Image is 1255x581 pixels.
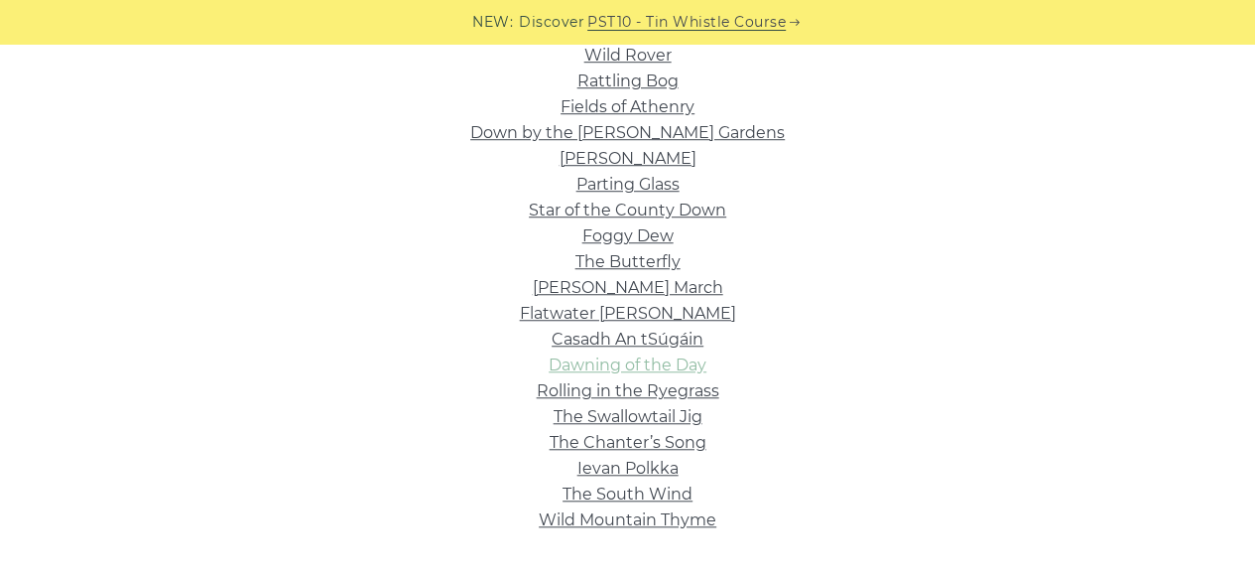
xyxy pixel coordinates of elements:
a: Dawning of the Day [549,356,706,374]
a: PST10 - Tin Whistle Course [587,11,786,34]
a: Rattling Bog [577,72,679,90]
span: NEW: [472,11,513,34]
a: The Swallowtail Jig [554,407,702,426]
a: Fields of Athenry [561,97,694,116]
a: Parting Glass [576,175,680,194]
a: Flatwater [PERSON_NAME] [520,304,736,323]
a: Rolling in the Ryegrass [537,381,719,400]
a: The Chanter’s Song [550,433,706,452]
a: The Butterfly [575,252,681,271]
span: Discover [519,11,584,34]
a: Down by the [PERSON_NAME] Gardens [470,123,785,142]
a: Wild Rover [584,46,672,65]
a: Casadh An tSúgáin [552,330,703,349]
a: Foggy Dew [582,226,674,245]
a: Wild Mountain Thyme [539,510,716,529]
a: Ievan Polkka [577,459,679,478]
a: [PERSON_NAME] [560,149,696,168]
a: The South Wind [563,485,692,504]
a: [PERSON_NAME] March [533,278,723,297]
a: Star of the County Down [529,201,726,219]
